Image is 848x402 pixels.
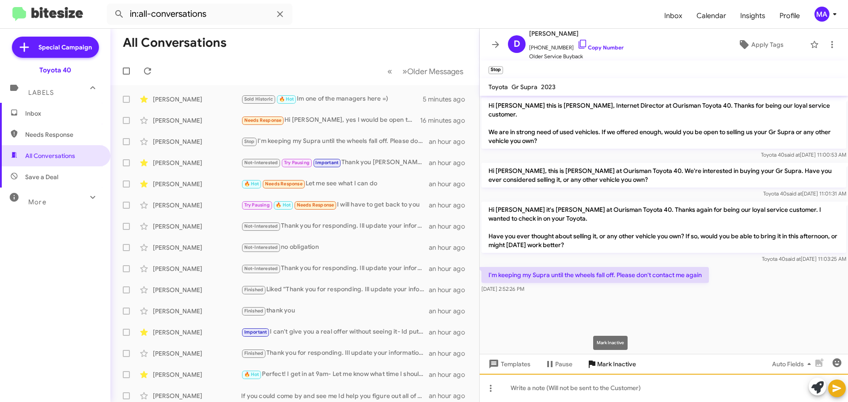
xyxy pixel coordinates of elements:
[715,37,806,53] button: Apply Tags
[28,198,46,206] span: More
[241,263,429,274] div: Thank you for responding. Ill update your information on my side of things.
[429,328,472,337] div: an hour ago
[153,116,241,125] div: [PERSON_NAME]
[241,221,429,231] div: Thank you for responding. Ill update your information on my side of things.
[244,96,273,102] span: Sold Historic
[284,160,310,165] span: Try Pausing
[429,286,472,294] div: an hour ago
[153,95,241,104] div: [PERSON_NAME]
[107,4,292,25] input: Search
[402,66,407,77] span: »
[12,37,99,58] a: Special Campaign
[123,36,227,50] h1: All Conversations
[241,306,429,316] div: thank you
[481,202,846,253] p: Hi [PERSON_NAME] it's [PERSON_NAME] at Ourisman Toyota 40. Thanks again for being our loyal servi...
[429,180,472,188] div: an hour ago
[241,391,429,400] div: If you could come by and see me Id help you figure out all of your options
[689,3,733,29] a: Calendar
[488,83,508,91] span: Toyota
[244,139,255,144] span: Stop
[25,109,100,118] span: Inbox
[529,39,624,52] span: [PHONE_NUMBER]
[733,3,772,29] a: Insights
[244,202,270,208] span: Try Pausing
[241,369,429,379] div: Perfect! I get in at 9am- Let me know what time I should plan on seeing you
[785,255,801,262] span: said at
[241,348,429,358] div: Thank you for responding. Ill update your information on my side of things.
[244,244,278,250] span: Not-Interested
[153,370,241,379] div: [PERSON_NAME]
[765,356,821,372] button: Auto Fields
[315,160,338,165] span: Important
[153,307,241,316] div: [PERSON_NAME]
[25,130,100,139] span: Needs Response
[153,349,241,358] div: [PERSON_NAME]
[387,66,392,77] span: «
[480,356,538,372] button: Templates
[153,391,241,400] div: [PERSON_NAME]
[762,255,846,262] span: Toyota 40 [DATE] 11:03:25 AM
[429,243,472,252] div: an hour ago
[241,242,429,252] div: no obligation
[511,83,538,91] span: Gr Supra
[423,95,472,104] div: 5 minutes ago
[153,243,241,252] div: [PERSON_NAME]
[244,266,278,271] span: Not-Interested
[579,356,643,372] button: Mark Inactive
[429,201,472,210] div: an hour ago
[244,372,259,377] span: 🔥 Hot
[784,151,800,158] span: said at
[429,391,472,400] div: an hour ago
[25,173,58,181] span: Save a Deal
[382,62,397,80] button: Previous
[153,158,241,167] div: [PERSON_NAME]
[265,181,303,187] span: Needs Response
[276,202,291,208] span: 🔥 Hot
[593,336,628,350] div: Mark Inactive
[241,285,429,295] div: Liked “Thank you for responding. Ill update your information on my side of things.”
[429,349,472,358] div: an hour ago
[244,350,264,356] span: Finished
[429,137,472,146] div: an hour ago
[814,7,829,22] div: MA
[244,329,267,335] span: Important
[807,7,838,22] button: MA
[481,98,846,149] p: Hi [PERSON_NAME] this is [PERSON_NAME], Internet Director at Ourisman Toyota 40. Thanks for being...
[772,3,807,29] a: Profile
[279,96,294,102] span: 🔥 Hot
[241,200,429,210] div: I will have to get back to you
[487,356,530,372] span: Templates
[481,286,524,292] span: [DATE] 2:52:26 PM
[407,67,463,76] span: Older Messages
[397,62,469,80] button: Next
[420,116,472,125] div: 16 minutes ago
[429,370,472,379] div: an hour ago
[429,222,472,231] div: an hour ago
[541,83,556,91] span: 2023
[382,62,469,80] nav: Page navigation example
[763,190,846,197] span: Toyota 40 [DATE] 11:01:31 AM
[153,286,241,294] div: [PERSON_NAME]
[657,3,689,29] a: Inbox
[241,115,420,125] div: Hi [PERSON_NAME], yes I would be open to selling.
[529,28,624,39] span: [PERSON_NAME]
[39,66,71,75] div: Toyota 40
[153,264,241,273] div: [PERSON_NAME]
[555,356,572,372] span: Pause
[772,356,814,372] span: Auto Fields
[153,328,241,337] div: [PERSON_NAME]
[244,181,259,187] span: 🔥 Hot
[244,223,278,229] span: Not-Interested
[481,163,846,188] p: Hi [PERSON_NAME], this is [PERSON_NAME] at Ourisman Toyota 40. We're interested in buying your Gr...
[241,179,429,189] div: Let me see what I can do
[514,37,520,51] span: D
[244,287,264,293] span: Finished
[577,44,624,51] a: Copy Number
[761,151,846,158] span: Toyota 40 [DATE] 11:00:53 AM
[241,327,429,337] div: I can't give you a real offer without seeing it- Id put it in writing for you as well
[787,190,802,197] span: said at
[25,151,75,160] span: All Conversations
